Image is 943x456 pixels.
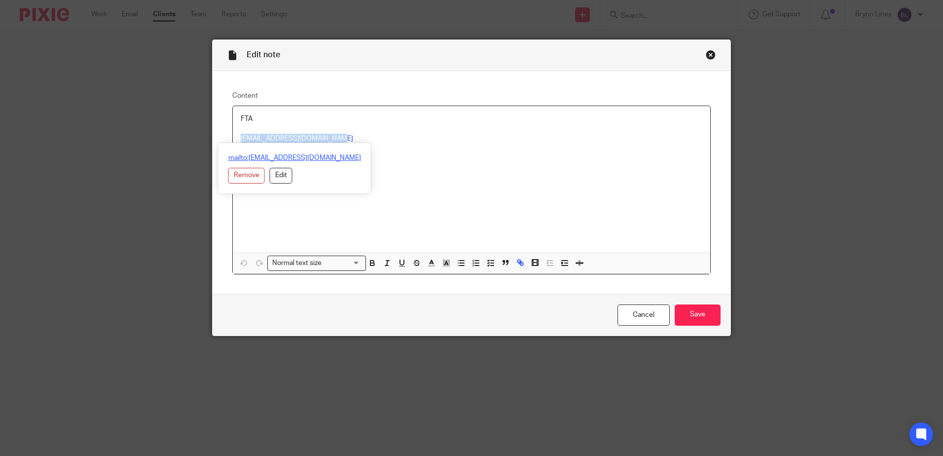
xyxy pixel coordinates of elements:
span: Edit note [247,51,280,59]
div: Close this dialog window [706,50,716,60]
p: FTA [241,114,702,144]
button: Remove [228,168,265,184]
a: Cancel [617,304,670,326]
p: Manager@123 [241,144,702,154]
input: Save [675,304,721,326]
span: Normal text size [270,258,324,268]
button: Edit [270,168,292,184]
div: Search for option [267,256,366,271]
label: Content [232,91,711,101]
a: mailto:[EMAIL_ADDRESS][DOMAIN_NAME] [228,153,361,163]
a: [EMAIL_ADDRESS][DOMAIN_NAME] [241,135,353,142]
input: Search for option [325,258,360,268]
